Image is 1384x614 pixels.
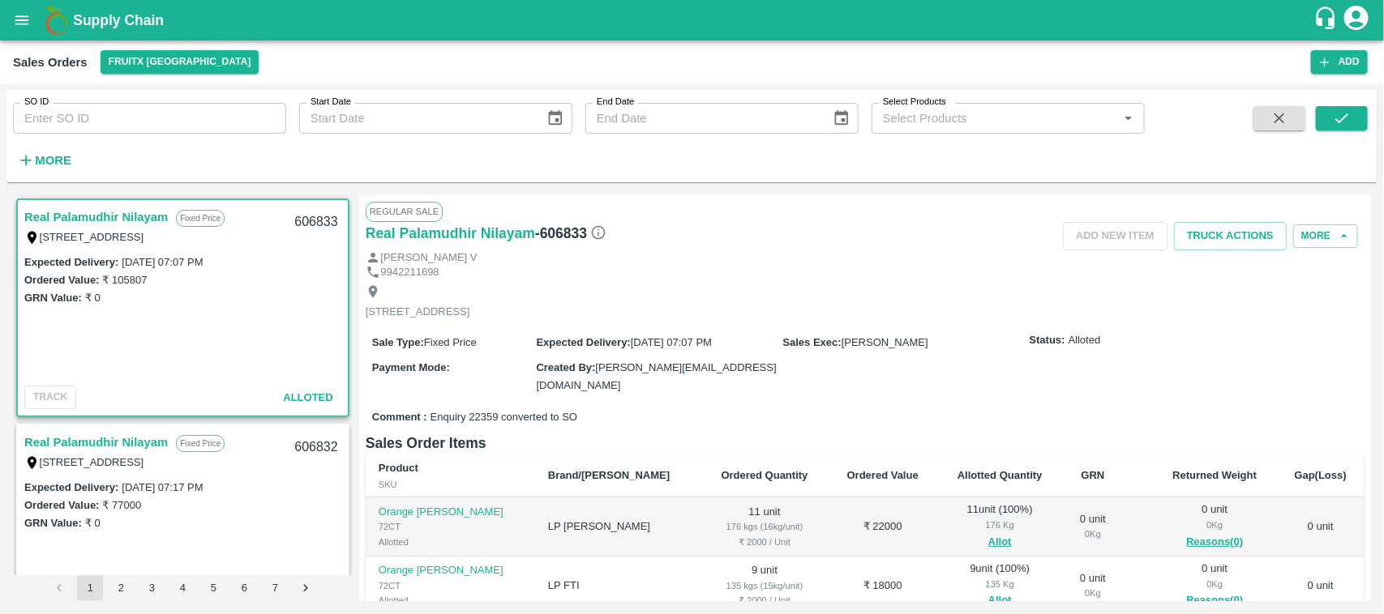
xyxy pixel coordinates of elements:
[958,469,1043,481] b: Allotted Quantity
[1277,497,1365,556] td: 0 unit
[540,103,571,134] button: Choose date
[176,435,225,452] p: Fixed Price
[714,578,815,593] div: 135 kgs (15kg/unit)
[1295,469,1347,481] b: Gap(Loss)
[200,575,226,601] button: Go to page 5
[41,4,73,36] img: logo
[1342,3,1371,37] div: account of current user
[380,265,439,280] p: 9942211698
[35,154,71,167] strong: More
[1311,50,1368,74] button: Add
[285,429,347,467] div: 606832
[1172,469,1257,481] b: Returned Weight
[379,578,522,593] div: 72CT
[883,96,946,109] label: Select Products
[631,336,712,348] span: [DATE] 07:07 PM
[73,12,164,28] b: Supply Chain
[85,292,101,304] label: ₹ 0
[828,497,937,556] td: ₹ 22000
[714,593,815,608] div: ₹ 2000 / Unit
[311,96,351,109] label: Start Date
[424,336,477,348] span: Fixed Price
[231,575,257,601] button: Go to page 6
[535,222,606,245] h6: - 606833
[366,202,443,221] span: Regular Sale
[379,462,418,474] b: Product
[77,575,103,601] button: page 1
[40,456,144,468] label: [STREET_ADDRESS]
[73,9,1313,32] a: Supply Chain
[379,477,522,492] div: SKU
[3,2,41,39] button: open drawer
[283,391,332,403] span: Alloted
[950,502,1049,551] div: 11 unit ( 100 %)
[847,469,919,481] b: Ordered Value
[535,497,701,556] td: LP [PERSON_NAME]
[950,561,1049,610] div: 9 unit ( 100 %)
[1313,6,1342,35] div: customer-support
[24,481,118,493] label: Expected Delivery :
[597,96,634,109] label: End Date
[536,361,595,373] label: Created By :
[1069,333,1101,348] span: Alloted
[372,361,450,373] label: Payment Mode :
[262,575,288,601] button: Go to page 7
[585,103,820,134] input: End Date
[372,336,424,348] label: Sale Type :
[366,222,535,245] a: Real Palamudhir Nilayam
[950,518,1049,532] div: 176 Kg
[1075,586,1111,600] div: 0 Kg
[714,535,815,549] div: ₹ 2000 / Unit
[24,499,99,511] label: Ordered Value:
[1166,502,1264,551] div: 0 unit
[1166,591,1264,610] button: Reasons(0)
[176,210,225,227] p: Fixed Price
[366,305,470,320] p: [STREET_ADDRESS]
[285,203,347,241] div: 606833
[1075,571,1111,601] div: 0 unit
[366,432,1365,454] h6: Sales Order Items
[293,575,319,601] button: Go to next page
[1075,527,1111,541] div: 0 Kg
[1166,577,1264,591] div: 0 Kg
[536,336,630,348] label: Expected Delivery :
[13,103,286,134] input: Enter SO ID
[714,519,815,534] div: 176 kgs (16kg/unit)
[24,292,82,304] label: GRN Value:
[536,361,776,391] span: [PERSON_NAME][EMAIL_ADDRESS][DOMAIN_NAME]
[548,469,670,481] b: Brand/[PERSON_NAME]
[139,575,165,601] button: Go to page 3
[122,256,203,268] label: [DATE] 07:07 PM
[24,517,82,529] label: GRN Value:
[122,481,203,493] label: [DATE] 07:17 PM
[1166,561,1264,610] div: 0 unit
[842,336,928,348] span: [PERSON_NAME]
[1075,512,1111,542] div: 0 unit
[379,505,522,520] p: Orange [PERSON_NAME]
[876,108,1113,129] input: Select Products
[102,499,141,511] label: ₹ 77000
[722,469,808,481] b: Ordered Quantity
[24,274,99,286] label: Ordered Value:
[379,593,522,608] div: Allotted
[950,577,1049,591] div: 135 Kg
[372,410,427,425] label: Comment :
[299,103,533,134] input: Start Date
[1082,469,1105,481] b: GRN
[169,575,195,601] button: Go to page 4
[379,535,522,549] div: Allotted
[431,410,577,425] span: Enquiry 22359 converted to SO
[13,147,75,174] button: More
[24,207,168,228] a: Real Palamudhir Nilayam
[988,533,1012,552] button: Allot
[101,50,259,74] button: Select DC
[1293,224,1358,248] button: More
[40,231,144,243] label: [STREET_ADDRESS]
[1030,333,1065,348] label: Status:
[108,575,134,601] button: Go to page 2
[24,432,168,453] a: Real Palamudhir Nilayam
[379,563,522,578] p: Orange [PERSON_NAME]
[85,517,101,529] label: ₹ 0
[783,336,842,348] label: Sales Exec :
